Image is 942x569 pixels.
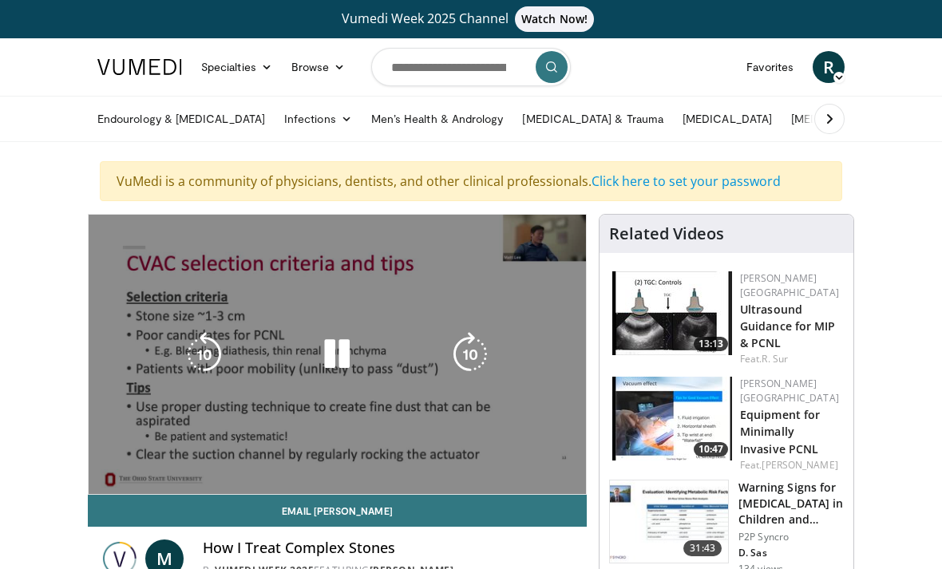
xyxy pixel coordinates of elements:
[282,51,355,83] a: Browse
[738,480,844,528] h3: Warning Signs for [MEDICAL_DATA] in Children and When to Suspect Rare…
[740,302,836,350] a: Ultrasound Guidance for MIP & PCNL
[100,161,842,201] div: VuMedi is a community of physicians, dentists, and other clinical professionals.
[362,103,513,135] a: Men’s Health & Andrology
[740,352,841,366] div: Feat.
[612,377,732,460] a: 10:47
[513,103,673,135] a: [MEDICAL_DATA] & Trauma
[683,540,722,556] span: 31:43
[592,172,781,190] a: Click here to set your password
[738,531,844,543] p: P2P Syncro
[89,215,586,494] video-js: Video Player
[371,48,571,86] input: Search topics, interventions
[192,51,282,83] a: Specialties
[609,224,724,243] h4: Related Videos
[813,51,845,83] a: R
[673,103,782,135] a: [MEDICAL_DATA]
[740,271,839,299] a: [PERSON_NAME] [GEOGRAPHIC_DATA]
[610,480,728,563] img: b1bc6859-4bdd-4be1-8442-b8b8c53ce8a1.150x105_q85_crop-smart_upscale.jpg
[762,458,837,472] a: [PERSON_NAME]
[740,458,841,472] div: Feat.
[694,442,728,456] span: 10:47
[203,539,574,557] h4: How I Treat Complex Stones
[612,271,732,355] img: ae74b246-eda0-4548-a041-8444a00e0b2d.150x105_q85_crop-smart_upscale.jpg
[88,495,587,527] a: Email [PERSON_NAME]
[738,547,844,559] p: D. Sas
[88,103,275,135] a: Endourology & [MEDICAL_DATA]
[97,59,182,75] img: VuMedi Logo
[740,377,839,405] a: [PERSON_NAME] [GEOGRAPHIC_DATA]
[740,407,820,456] a: Equipment for Minimally Invasive PCNL
[612,377,732,460] img: 57193a21-700a-4103-8163-b4069ca57589.150x105_q85_crop-smart_upscale.jpg
[737,51,803,83] a: Favorites
[694,337,728,351] span: 13:13
[515,6,594,32] span: Watch Now!
[88,6,854,32] a: Vumedi Week 2025 ChannelWatch Now!
[762,352,788,366] a: R. Sur
[275,103,362,135] a: Infections
[612,271,732,355] a: 13:13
